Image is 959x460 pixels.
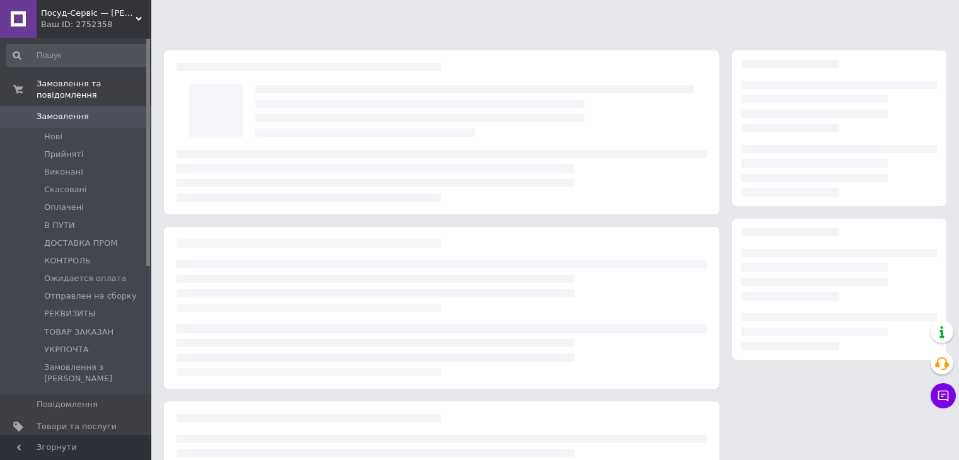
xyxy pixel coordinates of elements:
[41,19,151,30] div: Ваш ID: 2752358
[44,344,89,355] span: УКРПОЧТА
[37,78,151,101] span: Замовлення та повідомлення
[44,220,74,231] span: В ПУТИ
[44,326,113,338] span: ТОВАР ЗАКАЗАН
[44,131,62,142] span: Нові
[44,255,91,267] span: КОНТРОЛЬ
[931,383,956,408] button: Чат з покупцем
[44,202,84,213] span: Оплачені
[44,149,83,160] span: Прийняті
[44,308,95,319] span: РЕКВИЗИТЫ
[6,44,149,67] input: Пошук
[44,238,118,249] span: ДОСТАВКА ПРОМ
[41,8,136,19] span: Посуд-Сервіс — Horeca Посуд Подарунки
[44,184,87,195] span: Скасовані
[44,166,83,178] span: Виконані
[44,273,126,284] span: Ожидается оплата
[37,111,89,122] span: Замовлення
[44,362,148,384] span: Замовлення з [PERSON_NAME]
[44,290,137,302] span: Отправлен на сборку
[37,421,117,432] span: Товари та послуги
[37,399,98,410] span: Повідомлення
